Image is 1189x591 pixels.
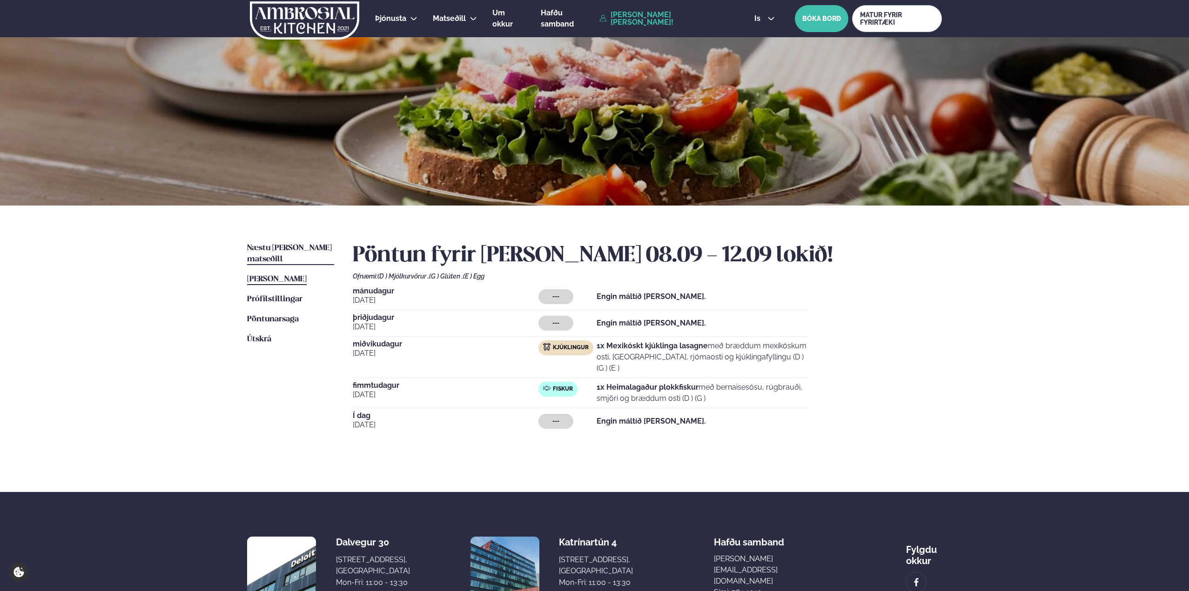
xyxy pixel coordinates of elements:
[336,537,410,548] div: Dalvegur 30
[597,383,699,392] strong: 1x Heimalagaður plokkfiskur
[541,8,574,28] span: Hafðu samband
[353,272,942,280] div: Ofnæmi:
[375,14,406,23] span: Þjónusta
[599,11,733,26] a: [PERSON_NAME] [PERSON_NAME]!
[336,577,410,588] div: Mon-Fri: 11:00 - 13:30
[559,577,633,588] div: Mon-Fri: 11:00 - 13:30
[353,412,538,419] span: Í dag
[353,419,538,431] span: [DATE]
[911,577,921,588] img: image alt
[553,344,589,352] span: Kjúklingur
[597,340,809,374] p: með bræddum mexíkóskum osti, [GEOGRAPHIC_DATA], rjómaosti og kjúklingafyllingu (D ) (G ) (E )
[247,295,302,303] span: Prófílstillingar
[247,334,271,345] a: Útskrá
[353,340,538,348] span: miðvikudagur
[543,385,551,392] img: fish.svg
[247,294,302,305] a: Prófílstillingar
[353,314,538,321] span: þriðjudagur
[754,15,763,22] span: is
[714,553,826,587] a: [PERSON_NAME][EMAIL_ADDRESS][DOMAIN_NAME]
[249,1,360,40] img: logo
[559,554,633,577] div: [STREET_ADDRESS], [GEOGRAPHIC_DATA]
[353,389,538,400] span: [DATE]
[463,272,484,280] span: (E ) Egg
[492,7,525,30] a: Um okkur
[353,382,538,389] span: fimmtudagur
[353,348,538,359] span: [DATE]
[541,7,595,30] a: Hafðu samband
[553,385,573,393] span: Fiskur
[543,343,551,351] img: chicken.svg
[552,418,559,425] span: ---
[492,8,513,28] span: Um okkur
[852,5,942,32] a: MATUR FYRIR FYRIRTÆKI
[552,293,559,300] span: ---
[795,5,848,32] button: BÓKA BORÐ
[597,382,809,404] p: með bernaisesósu, rúgbrauði, smjöri og bræddum osti (D ) (G )
[559,537,633,548] div: Katrínartún 4
[336,554,410,577] div: [STREET_ADDRESS], [GEOGRAPHIC_DATA]
[247,244,332,263] span: Næstu [PERSON_NAME] matseðill
[429,272,463,280] span: (G ) Glúten ,
[597,417,706,425] strong: Engin máltíð [PERSON_NAME].
[353,287,538,295] span: mánudagur
[906,537,942,566] div: Fylgdu okkur
[433,14,466,23] span: Matseðill
[433,13,466,24] a: Matseðill
[247,243,334,265] a: Næstu [PERSON_NAME] matseðill
[247,335,271,343] span: Útskrá
[353,243,942,269] h2: Pöntun fyrir [PERSON_NAME] 08.09 - 12.09 lokið!
[377,272,429,280] span: (D ) Mjólkurvörur ,
[353,321,538,332] span: [DATE]
[247,274,307,285] a: [PERSON_NAME]
[353,295,538,306] span: [DATE]
[247,314,299,325] a: Pöntunarsaga
[9,563,28,582] a: Cookie settings
[375,13,406,24] a: Þjónusta
[597,292,706,301] strong: Engin máltíð [PERSON_NAME].
[552,319,559,327] span: ---
[714,529,784,548] span: Hafðu samband
[597,319,706,327] strong: Engin máltíð [PERSON_NAME].
[247,275,307,283] span: [PERSON_NAME]
[247,315,299,323] span: Pöntunarsaga
[747,15,782,22] button: is
[597,341,708,350] strong: 1x Mexikóskt kjúklinga lasagne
